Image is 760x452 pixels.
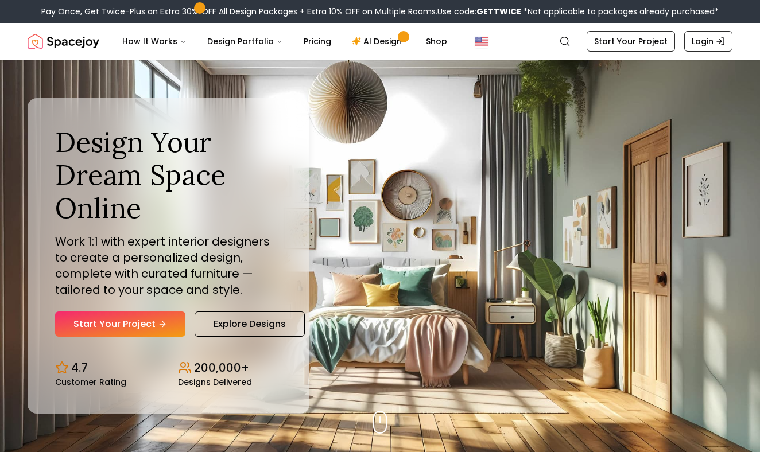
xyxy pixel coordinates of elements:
button: Design Portfolio [198,30,292,53]
h1: Design Your Dream Space Online [55,126,282,225]
nav: Global [28,23,732,60]
b: GETTWICE [476,6,521,17]
a: Shop [417,30,456,53]
img: United States [475,34,488,48]
span: Use code: [437,6,521,17]
a: AI Design [343,30,414,53]
p: 4.7 [71,360,88,376]
div: Design stats [55,350,282,386]
img: Spacejoy Logo [28,30,99,53]
p: 200,000+ [194,360,249,376]
a: Explore Designs [195,311,305,337]
span: *Not applicable to packages already purchased* [521,6,719,17]
small: Customer Rating [55,378,126,386]
p: Work 1:1 with expert interior designers to create a personalized design, complete with curated fu... [55,233,282,298]
div: Pay Once, Get Twice-Plus an Extra 30% OFF All Design Packages + Extra 10% OFF on Multiple Rooms. [41,6,719,17]
a: Start Your Project [55,311,185,337]
a: Login [684,31,732,52]
a: Pricing [294,30,340,53]
nav: Main [113,30,456,53]
button: How It Works [113,30,196,53]
small: Designs Delivered [178,378,252,386]
a: Start Your Project [587,31,675,52]
a: Spacejoy [28,30,99,53]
